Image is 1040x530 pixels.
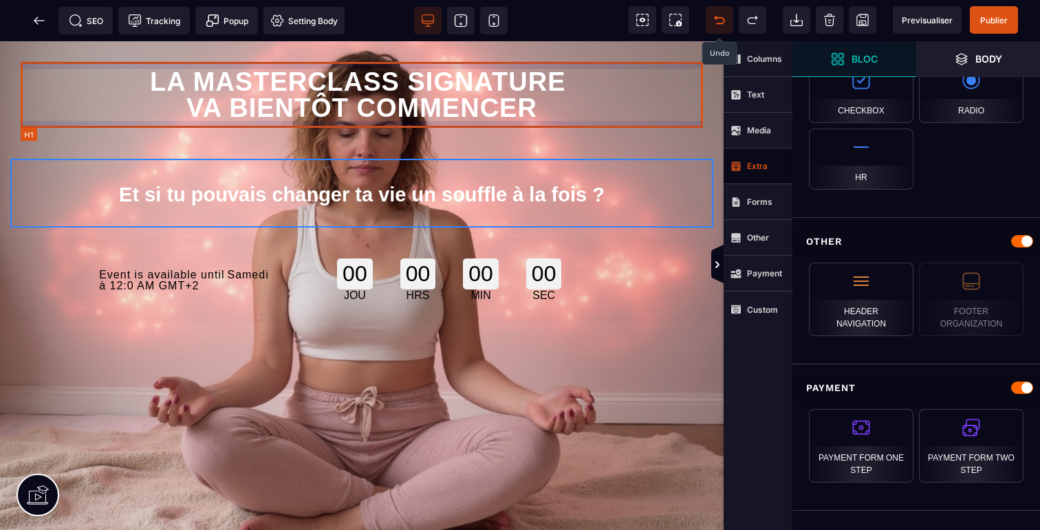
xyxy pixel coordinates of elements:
[747,161,768,171] strong: Extra
[893,6,962,34] span: Preview
[747,268,782,278] strong: Payment
[919,409,1023,483] div: Payment Form Two Step
[792,229,1040,254] div: Other
[809,409,913,483] div: Payment Form One Step
[99,228,224,239] span: Event is available until
[629,6,656,34] span: View components
[747,125,771,135] strong: Media
[400,248,436,261] div: HRS
[526,217,562,248] div: 00
[919,263,1023,336] div: Footer Organization
[916,41,1040,77] span: Open Layer Manager
[206,14,248,27] span: Popup
[852,54,878,64] strong: Bloc
[747,197,772,207] strong: Forms
[99,228,269,250] span: Samedi à 12:0 AM GMT+2
[975,54,1002,64] strong: Body
[809,263,913,336] div: Header navigation
[270,14,338,27] span: Setting Body
[747,305,778,315] strong: Custom
[919,62,1023,123] div: Radio
[747,54,782,64] strong: Columns
[337,217,373,248] div: 00
[902,15,953,25] span: Previsualiser
[747,232,769,243] strong: Other
[662,6,689,34] span: Screenshot
[463,248,499,261] div: MIN
[337,248,373,261] div: JOU
[21,21,703,87] h1: LA MASTERCLASS SIGNATURE VA BIENTÔT COMMENCER
[526,248,562,261] div: SEC
[747,89,764,100] strong: Text
[400,217,436,248] div: 00
[463,217,499,248] div: 00
[792,375,1040,401] div: Payment
[980,15,1008,25] span: Publier
[809,62,913,123] div: Checkbox
[809,129,913,190] div: Hr
[128,14,180,27] span: Tracking
[69,14,103,27] span: SEO
[119,142,605,164] b: Et si tu pouvais changer ta vie un souffle à la fois ?
[792,41,916,77] span: Open Blocks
